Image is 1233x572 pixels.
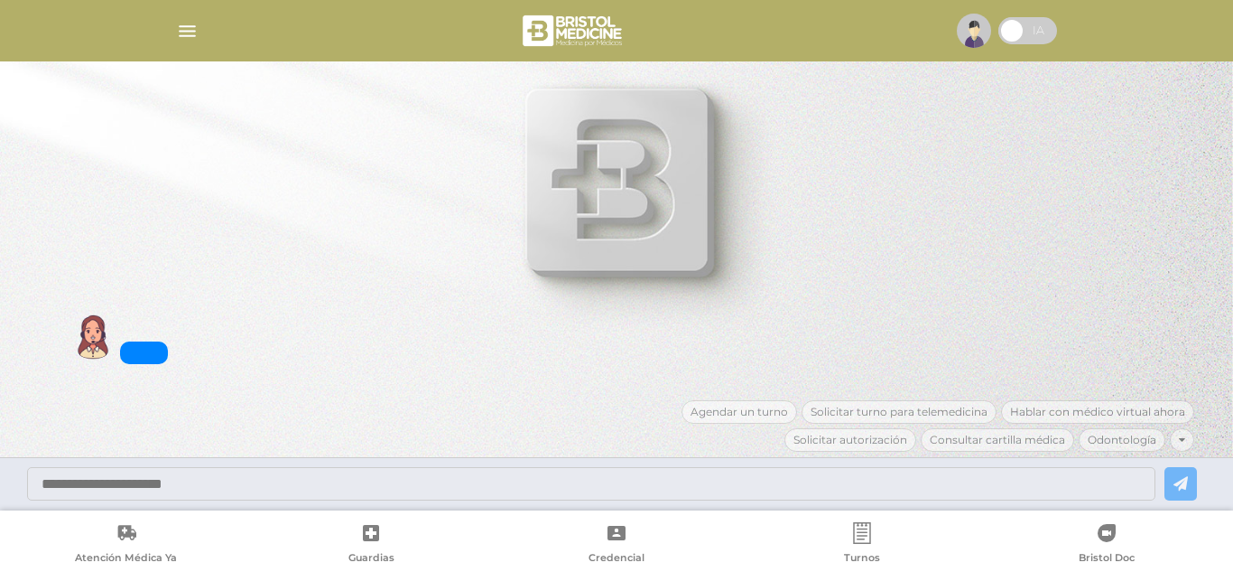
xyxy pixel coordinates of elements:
img: bristol-medicine-blanco.png [520,9,627,52]
a: Turnos [739,522,985,568]
span: Guardias [348,551,394,567]
a: Atención Médica Ya [4,522,249,568]
a: Bristol Doc [984,522,1229,568]
span: Atención Médica Ya [75,551,177,567]
img: Cober IA [70,314,116,360]
span: Turnos [844,551,880,567]
a: Credencial [494,522,739,568]
span: Bristol Doc [1079,551,1135,567]
span: Credencial [589,551,644,567]
a: Guardias [249,522,495,568]
img: profile-placeholder.svg [957,14,991,48]
img: Cober_menu-lines-white.svg [176,20,199,42]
